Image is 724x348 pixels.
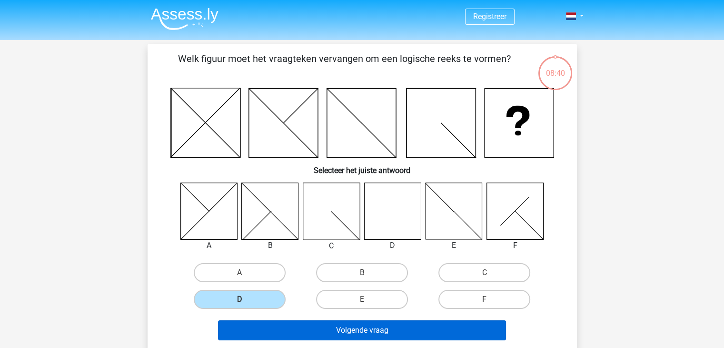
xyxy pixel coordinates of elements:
[316,263,408,282] label: B
[194,290,286,309] label: D
[163,158,562,175] h6: Selecteer het juiste antwoord
[418,240,490,251] div: E
[296,240,367,252] div: C
[357,240,429,251] div: D
[151,8,218,30] img: Assessly
[537,55,573,79] div: 08:40
[234,240,306,251] div: B
[218,320,506,340] button: Volgende vraag
[473,12,506,21] a: Registreer
[438,263,530,282] label: C
[438,290,530,309] label: F
[163,51,526,80] p: Welk figuur moet het vraagteken vervangen om een logische reeks te vormen?
[173,240,245,251] div: A
[194,263,286,282] label: A
[316,290,408,309] label: E
[479,240,551,251] div: F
